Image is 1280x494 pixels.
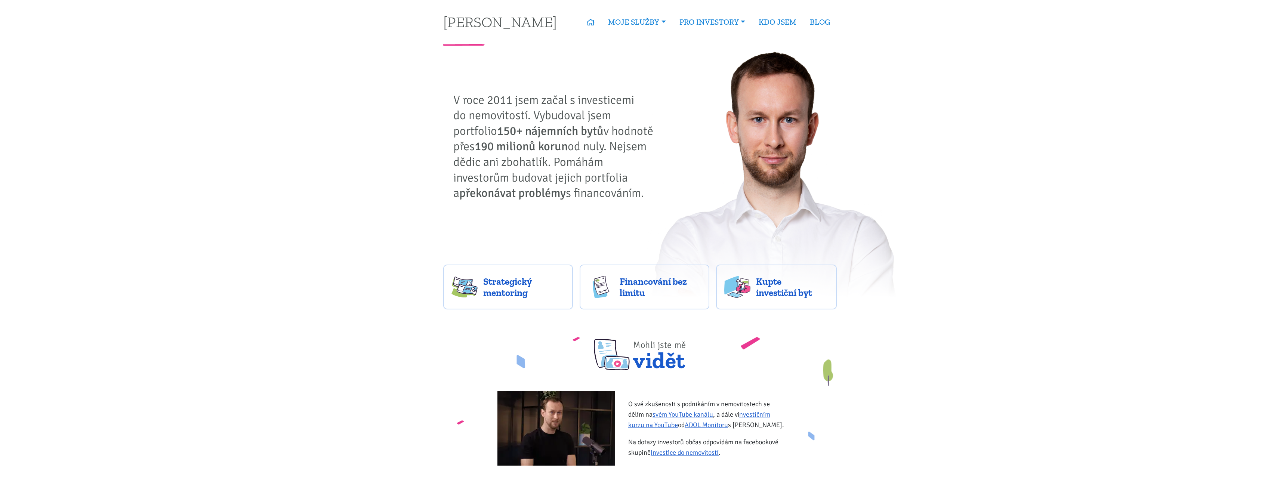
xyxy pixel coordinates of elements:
[716,265,837,309] a: Kupte investiční byt
[497,124,604,138] strong: 150+ nájemních bytů
[451,276,478,298] img: strategy
[443,15,557,29] a: [PERSON_NAME]
[620,276,701,298] span: Financování bez limitu
[724,276,750,298] img: flats
[651,448,719,457] a: Investice do nemovitostí
[653,410,713,419] a: svém YouTube kanálu
[459,186,566,200] strong: překonávat problémy
[453,92,659,201] p: V roce 2011 jsem začal s investicemi do nemovitostí. Vybudoval jsem portfolio v hodnotě přes od n...
[588,276,614,298] img: finance
[633,339,686,351] span: Mohli jste mě
[633,330,686,370] span: vidět
[752,13,803,31] a: KDO JSEM
[685,421,728,429] a: ADOL Monitoru
[803,13,837,31] a: BLOG
[628,399,786,430] p: O své zkušenosti s podnikáním v nemovitostech se dělím na , a dále v od s [PERSON_NAME].
[580,265,709,309] a: Financování bez limitu
[483,276,565,298] span: Strategický mentoring
[673,13,752,31] a: PRO INVESTORY
[475,139,568,154] strong: 190 milionů korun
[628,437,786,458] p: Na dotazy investorů občas odpovídám na facebookové skupině .
[443,265,573,309] a: Strategický mentoring
[756,276,829,298] span: Kupte investiční byt
[601,13,672,31] a: MOJE SLUŽBY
